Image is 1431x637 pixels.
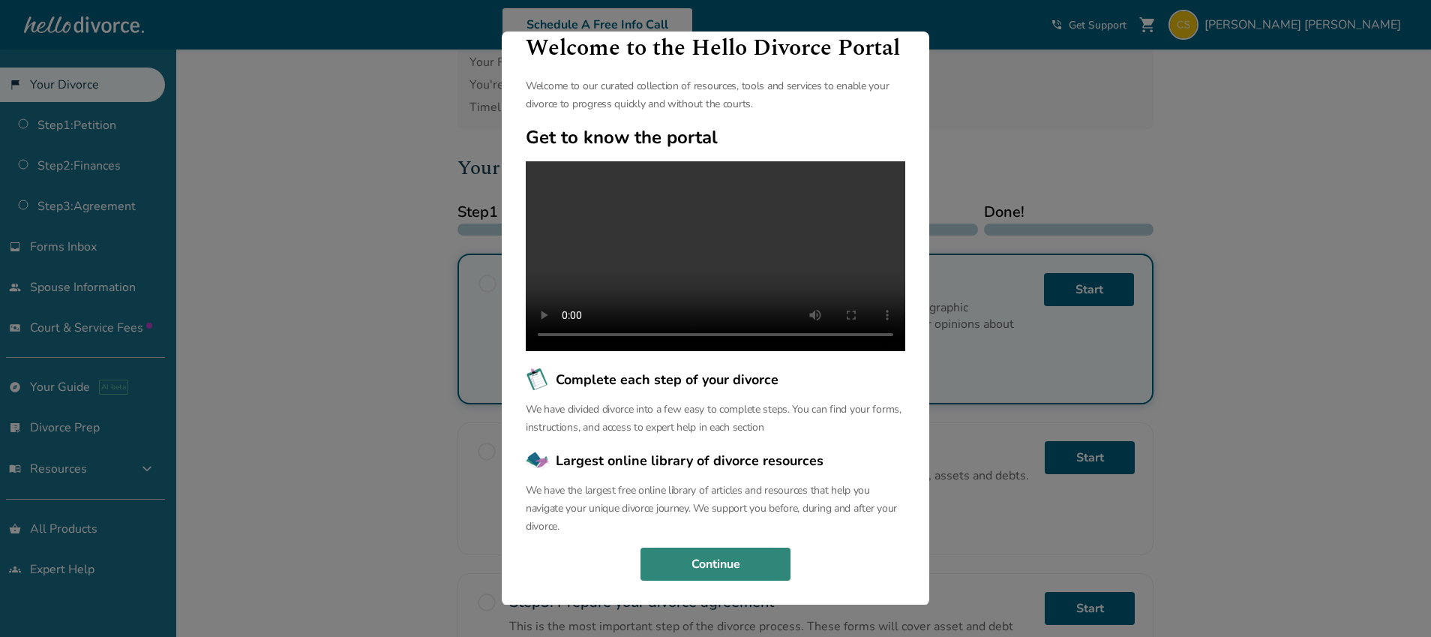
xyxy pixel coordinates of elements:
[526,31,905,65] h1: Welcome to the Hello Divorce Portal
[556,451,823,470] span: Largest online library of divorce resources
[556,370,778,389] span: Complete each step of your divorce
[526,449,550,473] img: Largest online library of divorce resources
[1356,565,1431,637] iframe: Chat Widget
[526,368,550,392] img: Complete each step of your divorce
[640,548,790,581] button: Continue
[526,401,905,437] p: We have divided divorce into a few easy to complete steps. You can find your forms, instructions,...
[526,125,905,149] h2: Get to know the portal
[526,77,905,113] p: Welcome to our curated collection of resources, tools and services to enable your divorce to prog...
[526,482,905,536] p: We have the largest free online library of articles and resources that help you navigate your uni...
